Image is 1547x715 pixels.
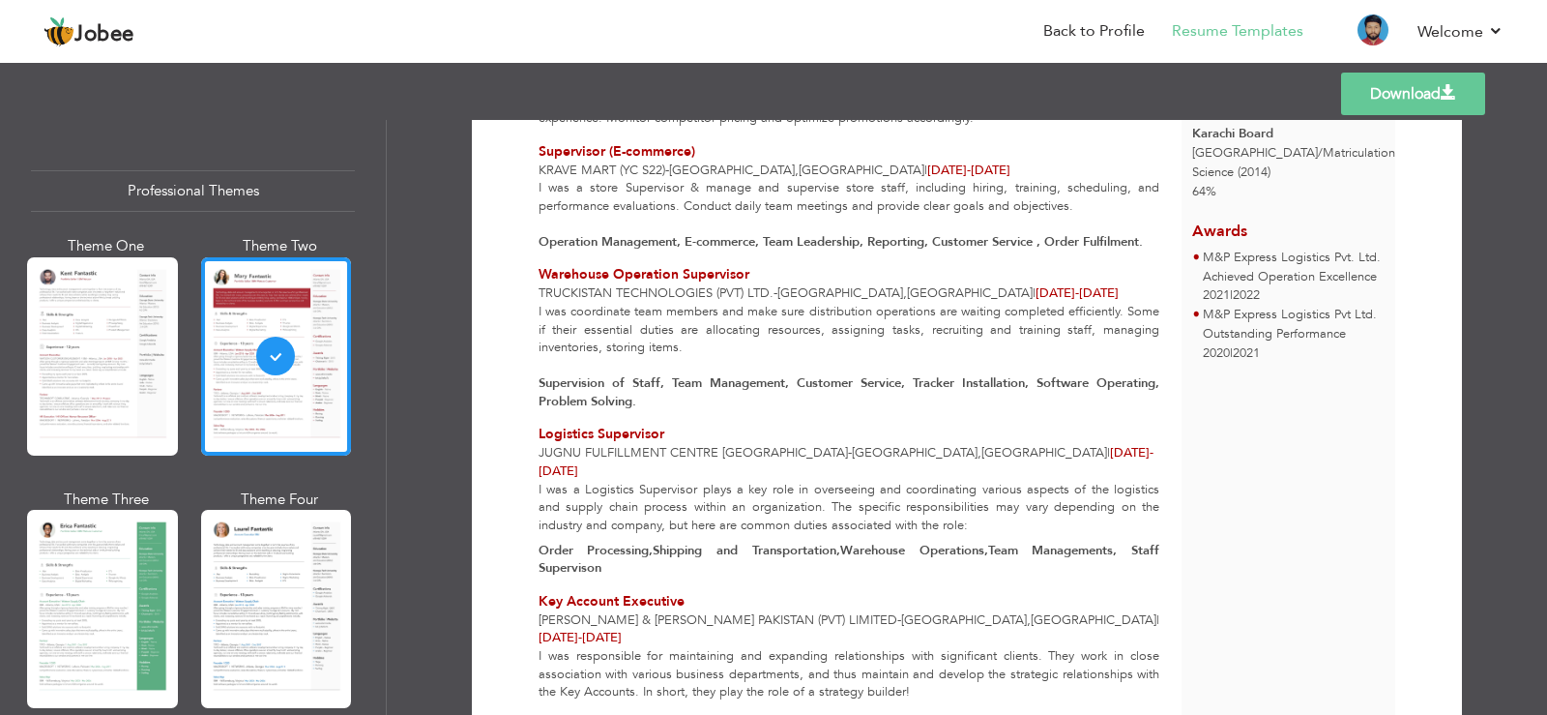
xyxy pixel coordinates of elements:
strong: Staff, Team Management, Customer Service, Tracker Installation, Software Operating, Problem Solving. [539,374,1159,410]
div: Professional Themes [31,170,355,212]
div: Theme Three [31,490,182,510]
span: - [773,284,777,302]
div: Theme One [31,236,182,256]
a: Jobee [44,16,134,47]
span: [DATE] [1036,284,1079,302]
span: Logistics Supervisor [539,425,664,443]
img: Profile Img [1357,15,1388,45]
a: Download [1341,73,1485,115]
span: (2014) [1238,164,1270,181]
strong: Team Managements, Staff Supervison [539,542,1159,578]
span: , [1027,611,1031,629]
span: | [1156,611,1159,629]
span: [GEOGRAPHIC_DATA] [669,162,795,179]
span: - [967,162,971,179]
span: Outstanding Performance 2020 [1203,325,1346,362]
strong: Order Processing, [539,542,654,559]
span: [GEOGRAPHIC_DATA] [907,284,1033,302]
span: Key Account Executive [539,592,685,611]
span: , [978,444,981,462]
div: I was a store Supervisor & manage and supervise store staff, including hiring, training, scheduli... [528,179,1171,251]
span: Warehouse Operation Supervisor [539,265,749,283]
span: Krave Mart (YC S22) [539,162,665,179]
strong: Supervision [539,374,604,392]
div: Theme Two [205,236,356,256]
span: - [578,629,582,646]
span: | [1230,344,1233,362]
strong: Shipping and Transportation, [653,542,839,559]
span: Science [1192,164,1234,181]
span: | [1107,444,1110,462]
div: I was coordinate team members and make sure distribution operations are waiting completed efficie... [528,303,1171,410]
span: - [665,162,669,179]
span: | [924,162,927,179]
span: [GEOGRAPHIC_DATA] Matriculation [1192,144,1395,162]
strong: Leadership, Reporting, Customer Service , Order Fulfilment. [797,233,1143,251]
span: Achieved Operation Excellence 2021 [1203,268,1377,305]
span: [GEOGRAPHIC_DATA] [901,611,1027,629]
a: Back to Profile [1043,20,1145,43]
span: Supervisor (E-commerce) [539,142,695,161]
span: [DATE] [539,444,1153,480]
span: - [848,444,852,462]
span: [DATE] [1036,284,1119,302]
strong: Warehouse Operations, [840,542,988,559]
span: 64% [1192,183,1216,200]
strong: Operation Management, E-commerce, Team [539,233,793,251]
span: Jobee [74,24,134,45]
p: I was a Logistics Supervisor plays a key role in overseeing and coordinating various aspects of t... [539,481,1159,535]
span: Truckistan Technologies (Pvt) Ltd. [539,284,773,302]
span: Jugnu Fulfillment Centre [GEOGRAPHIC_DATA] [539,444,848,462]
span: [DATE] [539,629,582,646]
span: | [1033,284,1036,302]
span: M&P Express Logistics Pvt Ltd. [1203,306,1377,323]
span: Awards [1192,206,1247,243]
span: [PERSON_NAME] & [PERSON_NAME] Pakistan (Pvt) Limited [539,611,897,629]
span: [GEOGRAPHIC_DATA] [981,444,1107,462]
span: / [1318,144,1323,162]
strong: of [612,374,625,392]
span: [DATE] [539,629,622,646]
span: M&P Express Logistics Pvt. Ltd. [1203,249,1381,266]
a: Resume Templates [1172,20,1303,43]
span: [GEOGRAPHIC_DATA] [1031,611,1156,629]
div: Karachi Board [1192,125,1385,143]
span: [DATE] [927,162,1010,179]
span: - [1075,284,1079,302]
span: 2022 [1233,286,1260,304]
span: [GEOGRAPHIC_DATA] [777,284,903,302]
span: , [903,284,907,302]
span: [GEOGRAPHIC_DATA] [852,444,978,462]
span: - [1150,444,1153,462]
span: , [795,162,799,179]
span: [DATE] [927,162,971,179]
img: jobee.io [44,16,74,47]
span: [DATE] [1110,444,1153,462]
span: 2021 [1233,344,1260,362]
span: - [897,611,901,629]
span: | [1230,286,1233,304]
a: Welcome [1417,20,1503,44]
span: [GEOGRAPHIC_DATA] [799,162,924,179]
div: Theme Four [205,490,356,510]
